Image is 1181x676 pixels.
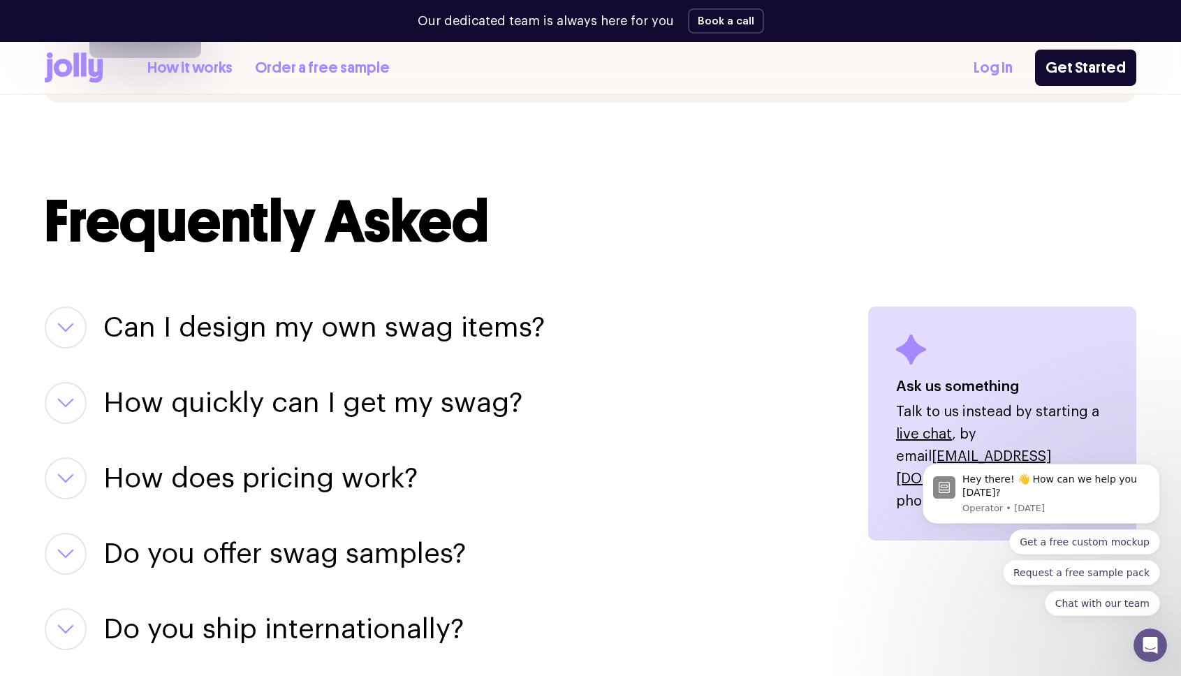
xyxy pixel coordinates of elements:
p: Our dedicated team is always here for you [418,12,674,31]
a: Log In [974,57,1013,80]
a: How it works [147,57,233,80]
button: Book a call [688,8,764,34]
button: How does pricing work? [103,457,418,499]
a: Order a free sample [255,57,390,80]
button: Do you ship internationally? [103,608,464,650]
h4: Ask us something [896,376,1108,398]
h2: Frequently Asked [45,192,1136,251]
iframe: Intercom live chat [1134,629,1167,662]
a: Get Started [1035,50,1136,86]
button: How quickly can I get my swag? [103,382,522,424]
iframe: Intercom notifications message [902,356,1181,638]
button: Can I design my own swag items? [103,307,545,348]
button: live chat [896,423,952,446]
button: Do you offer swag samples? [103,533,466,575]
p: Talk to us instead by starting a , by email , or by phone [896,401,1108,513]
